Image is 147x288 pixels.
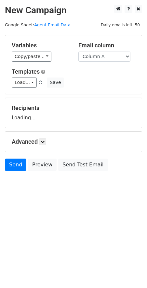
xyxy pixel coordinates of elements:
h5: Variables [12,42,69,49]
span: Daily emails left: 50 [99,21,142,29]
a: Templates [12,68,40,75]
h5: Advanced [12,138,135,145]
a: Send Test Email [58,159,108,171]
a: Daily emails left: 50 [99,22,142,27]
a: Agent Email Data [34,22,71,27]
button: Save [47,78,64,88]
h5: Email column [78,42,135,49]
a: Preview [28,159,57,171]
h2: New Campaign [5,5,142,16]
h5: Recipients [12,104,135,112]
a: Load... [12,78,37,88]
div: Loading... [12,104,135,121]
a: Copy/paste... [12,52,51,62]
a: Send [5,159,26,171]
small: Google Sheet: [5,22,71,27]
